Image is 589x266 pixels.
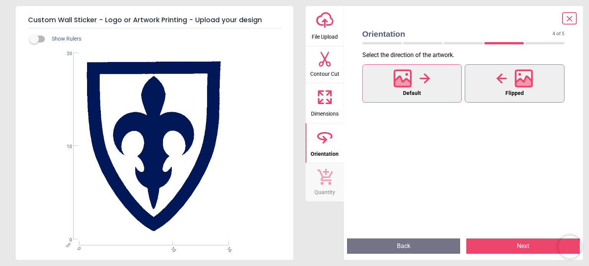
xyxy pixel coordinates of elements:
span: 0 [76,246,81,251]
button: Back [347,238,461,254]
span: 10 [58,144,72,150]
button: Contour Cut [306,46,344,83]
span: 20 [58,51,72,57]
div: Show Rulers [34,34,293,44]
span: Orientation [311,147,339,158]
button: File Upload [306,6,344,46]
button: Default [362,64,462,103]
button: Flipped [465,64,564,103]
button: Orientation [306,123,344,163]
h5: Custom Wall Sticker - Logo or Artwork Printing - Upload your design [28,12,281,28]
span: cm [65,242,72,248]
span: Default [403,88,421,98]
span: 0 [58,237,72,243]
span: 16 [225,246,230,251]
button: Quantity [306,163,344,201]
span: 10 [169,246,174,251]
span: Flipped [505,88,524,98]
span: Contour Cut [310,67,339,78]
span: 4 of 5 [553,31,564,37]
iframe: Brevo live chat [558,235,581,258]
span: Quantity [314,185,335,196]
button: Next [466,238,580,254]
button: Dimensions [306,83,344,123]
span: File Upload [312,29,338,41]
span: Orientation [362,28,553,39]
p: Select the direction of the artwork . [362,51,571,59]
span: Dimensions [311,106,339,118]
